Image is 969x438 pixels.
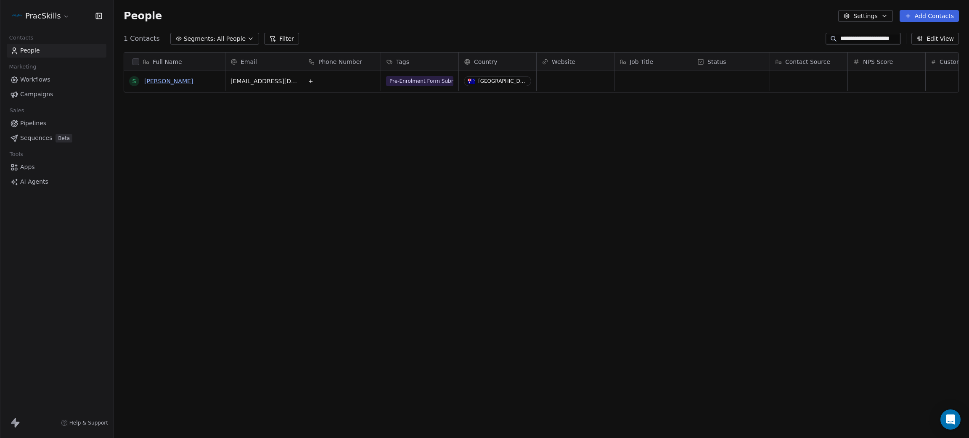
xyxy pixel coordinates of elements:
[707,58,726,66] span: Status
[25,11,61,21] span: PracSkills
[20,90,53,99] span: Campaigns
[20,177,48,186] span: AI Agents
[386,76,453,86] span: Pre-Enrolment Form Submitted
[61,420,108,426] a: Help & Support
[7,44,106,58] a: People
[911,33,959,45] button: Edit View
[153,58,182,66] span: Full Name
[69,420,108,426] span: Help & Support
[144,78,193,84] a: [PERSON_NAME]
[308,77,376,85] span: +
[20,119,46,128] span: Pipelines
[863,58,893,66] span: NPS Score
[20,46,40,55] span: People
[7,160,106,174] a: Apps
[381,53,458,71] div: Tags
[7,87,106,101] a: Campaigns
[474,58,498,66] span: Country
[124,71,225,418] div: grid
[264,33,299,45] button: Filter
[12,11,22,21] img: PracSkills%20Email%20Display%20Picture.png
[478,78,527,84] div: [GEOGRAPHIC_DATA]
[537,53,614,71] div: Website
[303,53,381,71] div: Phone Number
[7,73,106,87] a: Workflows
[552,58,575,66] span: Website
[20,163,35,172] span: Apps
[6,104,28,117] span: Sales
[940,409,961,430] div: Open Intercom Messenger
[396,58,409,66] span: Tags
[20,134,52,142] span: Sequences
[6,148,26,161] span: Tools
[124,53,225,71] div: Full Name
[225,53,303,71] div: Email
[692,53,770,71] div: Status
[5,61,40,73] span: Marketing
[900,10,959,22] button: Add Contacts
[630,58,653,66] span: Job Title
[848,53,925,71] div: NPS Score
[7,175,106,189] a: AI Agents
[5,32,37,44] span: Contacts
[124,34,160,44] span: 1 Contacts
[124,10,162,22] span: People
[459,53,536,71] div: Country
[184,34,215,43] span: Segments:
[132,77,136,86] div: S
[614,53,692,71] div: Job Title
[838,10,892,22] button: Settings
[770,53,847,71] div: Contact Source
[217,34,246,43] span: All People
[20,75,50,84] span: Workflows
[230,77,298,85] span: [EMAIL_ADDRESS][DOMAIN_NAME]
[7,116,106,130] a: Pipelines
[10,9,71,23] button: PracSkills
[785,58,830,66] span: Contact Source
[56,134,72,142] span: Beta
[7,131,106,145] a: SequencesBeta
[318,58,362,66] span: Phone Number
[241,58,257,66] span: Email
